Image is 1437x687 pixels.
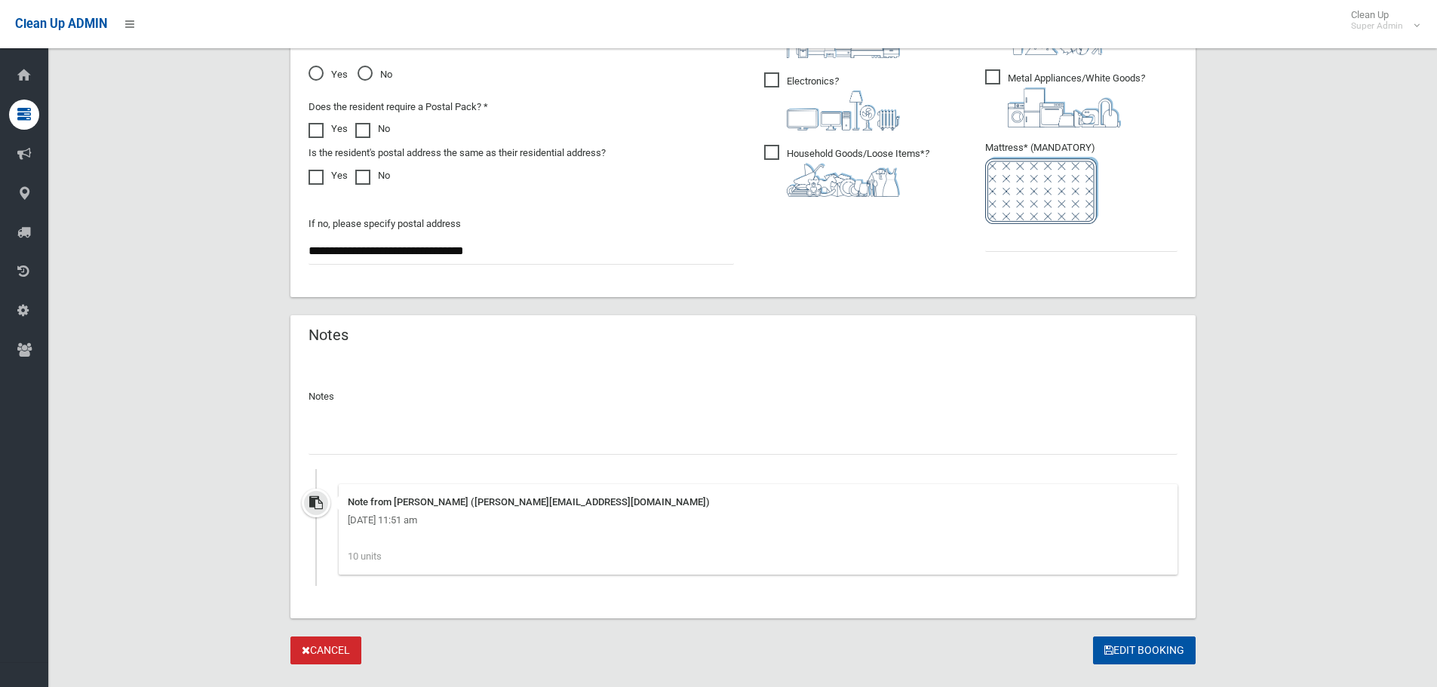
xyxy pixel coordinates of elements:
label: Is the resident's postal address the same as their residential address? [309,144,606,162]
div: Note from [PERSON_NAME] ([PERSON_NAME][EMAIL_ADDRESS][DOMAIN_NAME]) [348,493,1168,511]
div: [DATE] 11:51 am [348,511,1168,529]
span: Yes [309,66,348,84]
img: 394712a680b73dbc3d2a6a3a7ffe5a07.png [787,90,900,130]
span: Household Goods/Loose Items* [764,145,929,197]
i: ? [787,148,929,197]
img: 36c1b0289cb1767239cdd3de9e694f19.png [1008,87,1121,127]
span: Mattress* (MANDATORY) [985,142,1178,224]
span: Electronics [764,72,900,130]
span: Clean Up ADMIN [15,17,107,31]
i: ? [787,75,900,130]
label: No [355,120,390,138]
button: Edit Booking [1093,636,1196,664]
label: If no, please specify postal address [309,215,461,233]
label: Yes [309,120,348,138]
span: 10 units [348,551,382,562]
header: Notes [290,320,367,350]
p: Notes [309,388,1178,406]
span: Metal Appliances/White Goods [985,69,1145,127]
a: Cancel [290,636,361,664]
span: Clean Up [1343,9,1418,32]
small: Super Admin [1351,20,1403,32]
img: e7408bece873d2c1783593a074e5cb2f.png [985,157,1098,224]
i: ? [1008,72,1145,127]
img: b13cc3517677393f34c0a387616ef184.png [787,163,900,197]
label: Does the resident require a Postal Pack? * [309,98,488,116]
label: No [355,167,390,185]
span: No [358,66,392,84]
label: Yes [309,167,348,185]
